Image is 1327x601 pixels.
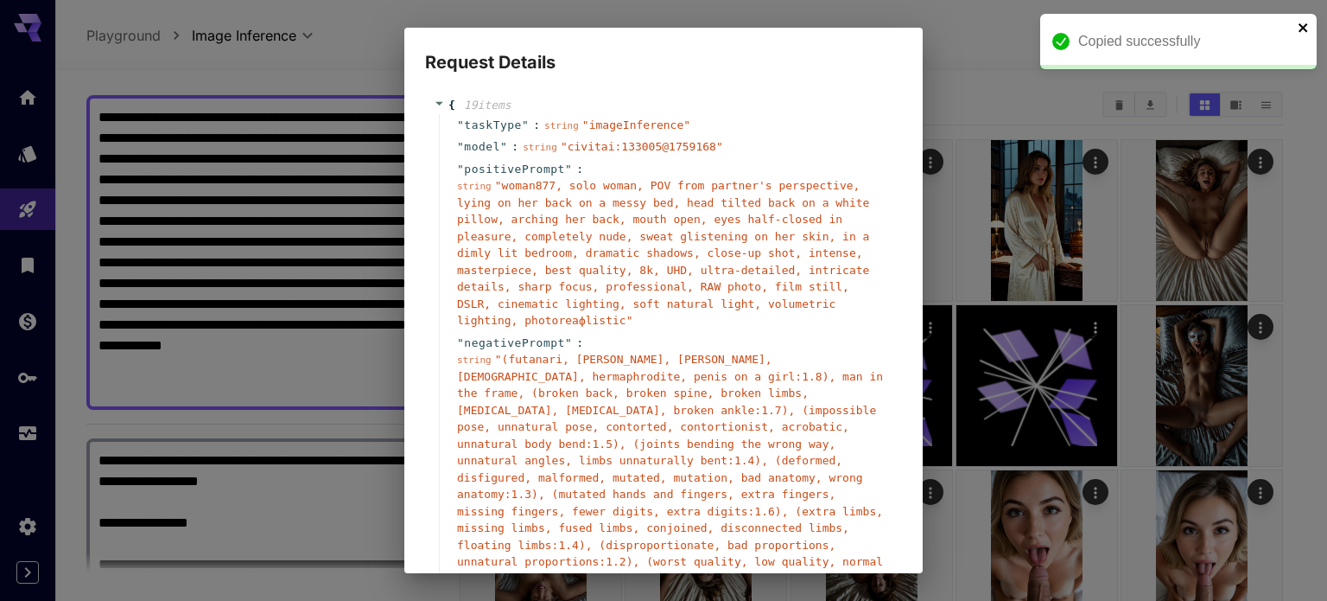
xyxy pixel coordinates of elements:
[464,117,522,134] span: taskType
[1298,21,1310,35] button: close
[464,138,500,156] span: model
[523,142,557,153] span: string
[522,118,529,131] span: "
[500,140,507,153] span: "
[457,163,464,176] span: "
[1078,31,1292,52] div: Copied successfully
[448,97,455,114] span: {
[576,335,583,352] span: :
[457,118,464,131] span: "
[457,355,492,366] span: string
[582,118,690,131] span: " imageInference "
[544,120,579,131] span: string
[457,140,464,153] span: "
[511,138,518,156] span: :
[404,28,923,76] h2: Request Details
[565,163,572,176] span: "
[565,336,572,349] span: "
[457,181,492,192] span: string
[457,179,869,327] span: " woman877, solo woman, POV from partner's perspective, lying on her back on a messy bed, head ti...
[464,335,565,352] span: negativePrompt
[533,117,540,134] span: :
[561,140,723,153] span: " civitai:133005@1759168 "
[576,161,583,178] span: :
[457,336,464,349] span: "
[464,161,565,178] span: positivePrompt
[464,99,511,112] span: 19 item s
